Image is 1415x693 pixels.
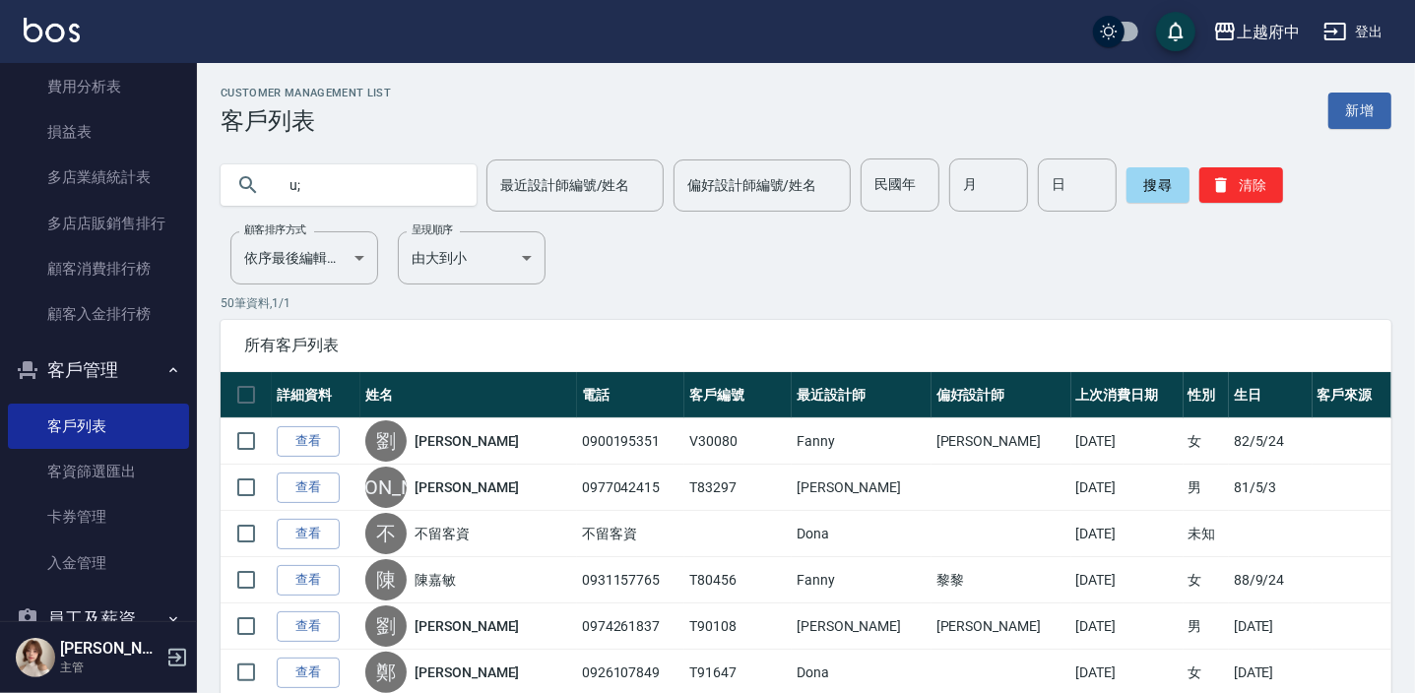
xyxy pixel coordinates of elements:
td: 不留客資 [577,511,684,557]
a: 費用分析表 [8,64,189,109]
label: 顧客排序方式 [244,222,306,237]
th: 性別 [1184,372,1229,418]
td: 0977042415 [577,465,684,511]
a: 客資篩選匯出 [8,449,189,494]
div: [PERSON_NAME] [365,467,407,508]
td: 82/5/24 [1229,418,1313,465]
div: 陳 [365,559,407,600]
input: 搜尋關鍵字 [276,158,461,212]
td: 男 [1184,465,1229,511]
th: 最近設計師 [792,372,932,418]
a: 多店業績統計表 [8,155,189,200]
td: 81/5/3 [1229,465,1313,511]
button: 客戶管理 [8,345,189,396]
th: 生日 [1229,372,1313,418]
a: [PERSON_NAME] [415,616,519,636]
h3: 客戶列表 [221,107,391,135]
div: 鄭 [365,652,407,693]
td: [PERSON_NAME] [932,418,1071,465]
td: 88/9/24 [1229,557,1313,603]
a: 卡券管理 [8,494,189,539]
td: V30080 [684,418,792,465]
span: 所有客戶列表 [244,336,1368,355]
button: save [1156,12,1195,51]
td: [DATE] [1071,465,1184,511]
button: 搜尋 [1126,167,1190,203]
div: 由大到小 [398,231,546,284]
td: 女 [1184,557,1229,603]
td: 男 [1184,603,1229,650]
div: 劉 [365,420,407,462]
button: 上越府中 [1205,12,1308,52]
a: 多店店販銷售排行 [8,201,189,246]
td: 女 [1184,418,1229,465]
h5: [PERSON_NAME] [60,639,161,659]
img: Person [16,638,55,677]
a: 陳嘉敏 [415,570,456,590]
td: [PERSON_NAME] [932,603,1071,650]
td: Fanny [792,557,932,603]
a: [PERSON_NAME] [415,431,519,451]
a: 顧客消費排行榜 [8,246,189,291]
button: 清除 [1199,167,1283,203]
th: 詳細資料 [272,372,360,418]
button: 登出 [1316,14,1391,50]
td: 黎黎 [932,557,1071,603]
td: [DATE] [1071,418,1184,465]
td: Dona [792,511,932,557]
div: 上越府中 [1237,20,1300,44]
a: 查看 [277,658,340,688]
td: 0900195351 [577,418,684,465]
a: 顧客入金排行榜 [8,291,189,337]
button: 員工及薪資 [8,594,189,645]
td: [DATE] [1071,557,1184,603]
a: 入金管理 [8,540,189,586]
a: 查看 [277,611,340,642]
label: 呈現順序 [412,222,453,237]
a: [PERSON_NAME] [415,662,519,682]
a: 不留客資 [415,524,470,543]
a: 查看 [277,565,340,596]
div: 不 [365,513,407,554]
td: 未知 [1184,511,1229,557]
td: T83297 [684,465,792,511]
a: [PERSON_NAME] [415,477,519,497]
a: 客戶列表 [8,404,189,449]
a: 查看 [277,472,340,503]
td: [DATE] [1071,603,1184,650]
td: [PERSON_NAME] [792,603,932,650]
td: T80456 [684,557,792,603]
td: [DATE] [1229,603,1313,650]
a: 查看 [277,426,340,457]
td: Fanny [792,418,932,465]
th: 電話 [577,372,684,418]
td: [DATE] [1071,511,1184,557]
td: T90108 [684,603,792,650]
th: 客戶編號 [684,372,792,418]
td: 0931157765 [577,557,684,603]
h2: Customer Management List [221,87,391,99]
img: Logo [24,18,80,42]
th: 姓名 [360,372,577,418]
th: 客戶來源 [1313,372,1391,418]
p: 主管 [60,659,161,676]
th: 上次消費日期 [1071,372,1184,418]
td: [PERSON_NAME] [792,465,932,511]
div: 依序最後編輯時間 [230,231,378,284]
a: 新增 [1328,93,1391,129]
td: 0974261837 [577,603,684,650]
div: 劉 [365,605,407,647]
th: 偏好設計師 [932,372,1071,418]
a: 查看 [277,519,340,549]
p: 50 筆資料, 1 / 1 [221,294,1391,312]
a: 損益表 [8,109,189,155]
